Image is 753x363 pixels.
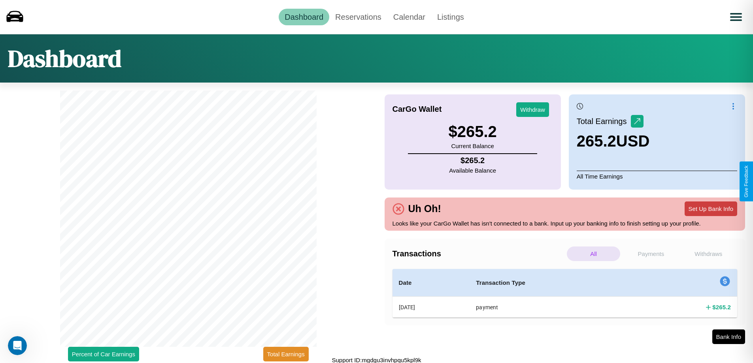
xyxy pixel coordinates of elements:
button: Total Earnings [263,347,309,361]
button: Withdraw [516,102,549,117]
h4: Uh Oh! [404,203,445,214]
p: Total Earnings [577,114,631,128]
p: All [567,246,620,261]
a: Reservations [329,9,387,25]
h4: Transactions [393,249,565,258]
button: Set Up Bank Info [685,201,737,216]
h4: $ 265.2 [712,303,731,311]
h4: CarGo Wallet [393,105,442,114]
div: Give Feedback [744,166,749,197]
p: Available Balance [449,165,496,176]
h3: 265.2 USD [577,132,650,150]
a: Listings [431,9,470,25]
p: Looks like your CarGo Wallet has isn't connected to a bank. Input up your banking info to finish ... [393,218,738,229]
a: Dashboard [279,9,329,25]
table: simple table [393,269,738,318]
a: Calendar [387,9,431,25]
h4: Date [399,278,464,288]
button: Open menu [725,6,747,28]
iframe: Intercom live chat [8,336,27,355]
p: Current Balance [448,141,496,151]
button: Bank Info [712,329,745,344]
p: Payments [624,246,678,261]
h4: $ 265.2 [449,156,496,165]
button: Percent of Car Earnings [68,347,139,361]
h4: Transaction Type [476,278,627,288]
p: All Time Earnings [577,171,737,182]
h1: Dashboard [8,42,121,75]
th: [DATE] [393,297,470,318]
p: Withdraws [682,246,735,261]
th: payment [470,297,634,318]
h3: $ 265.2 [448,123,496,141]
